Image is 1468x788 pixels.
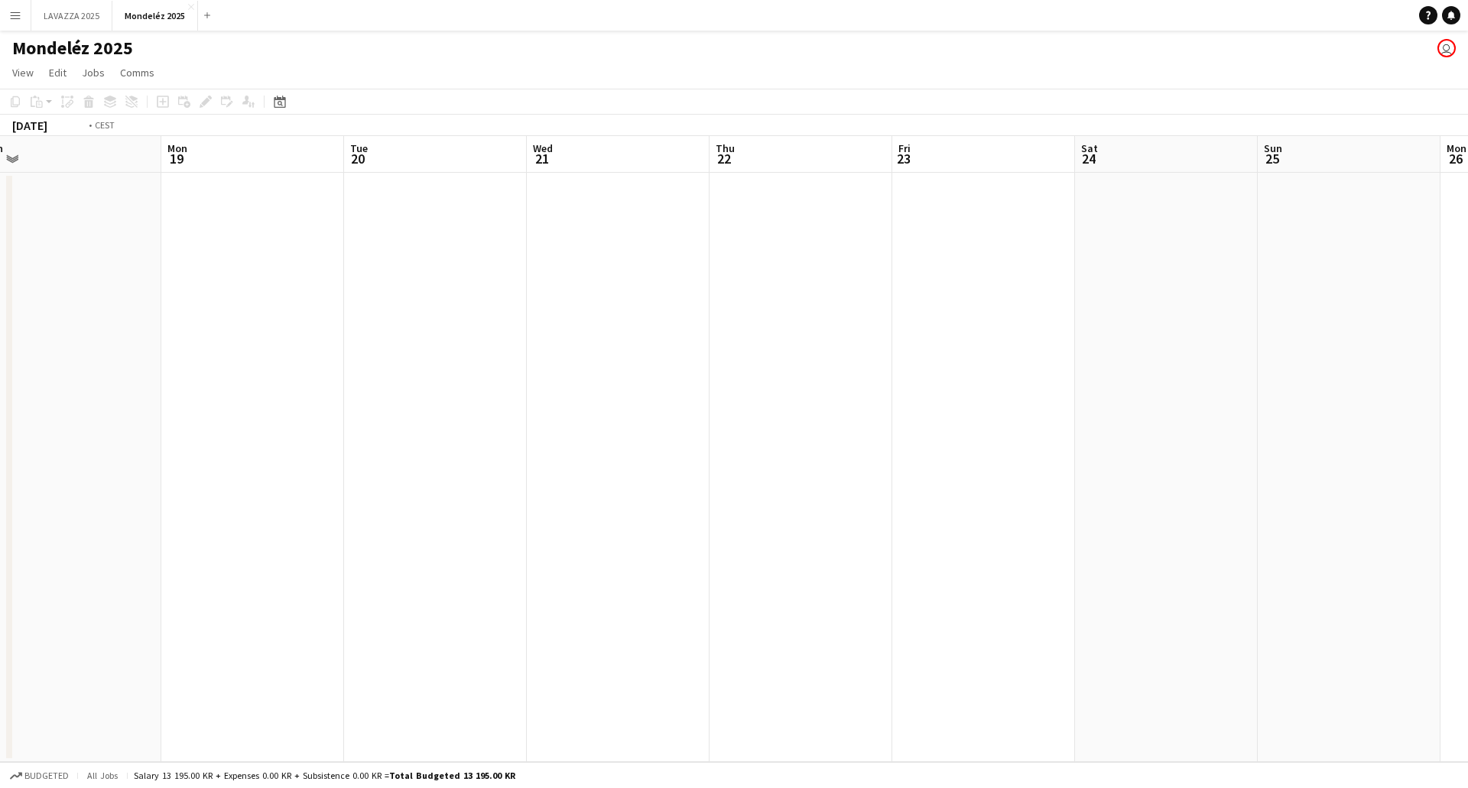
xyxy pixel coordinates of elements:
[134,770,515,781] div: Salary 13 195.00 KR + Expenses 0.00 KR + Subsistence 0.00 KR =
[112,1,198,31] button: Mondeléz 2025
[82,66,105,79] span: Jobs
[1437,39,1456,57] app-user-avatar: Sarah Nielsen
[6,63,40,83] a: View
[49,66,67,79] span: Edit
[31,1,112,31] button: LAVAZZA 2025
[389,770,515,781] span: Total Budgeted 13 195.00 KR
[8,767,71,784] button: Budgeted
[95,119,115,131] div: CEST
[84,770,121,781] span: All jobs
[12,37,133,60] h1: Mondeléz 2025
[114,63,161,83] a: Comms
[76,63,111,83] a: Jobs
[24,770,69,781] span: Budgeted
[43,63,73,83] a: Edit
[12,118,47,133] div: [DATE]
[120,66,154,79] span: Comms
[12,66,34,79] span: View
